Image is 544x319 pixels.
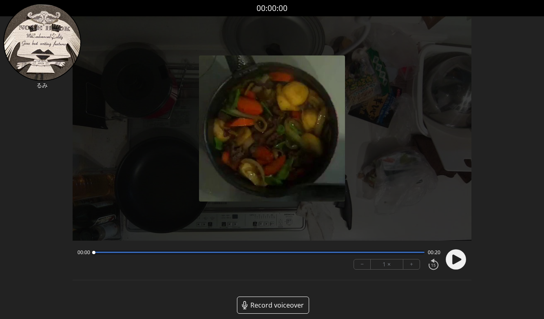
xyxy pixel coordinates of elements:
[257,2,287,14] a: 00:00:00
[3,81,81,89] p: るみ
[77,249,90,256] span: 00:00
[354,259,371,269] button: −
[371,259,403,269] div: 1 ×
[428,249,440,256] span: 00:20
[237,297,309,314] a: Record voiceover
[3,3,81,81] img: 留迎
[403,259,420,269] button: +
[250,300,304,310] span: Record voiceover
[199,55,345,202] img: Poster Image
